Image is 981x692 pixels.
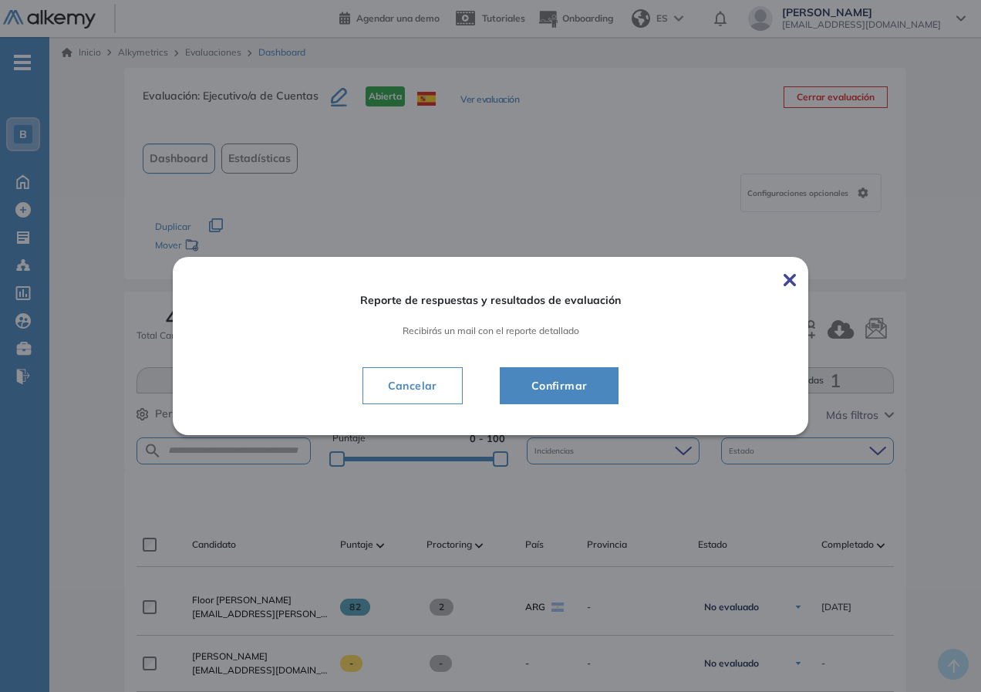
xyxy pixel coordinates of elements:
[519,376,600,395] span: Confirmar
[376,376,450,395] span: Cancelar
[362,367,463,404] button: Cancelar
[784,274,796,286] img: Cerrar
[403,325,579,336] span: Recibirás un mail con el reporte detallado
[500,367,619,404] button: Confirmar
[360,293,621,307] span: Reporte de respuestas y resultados de evaluación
